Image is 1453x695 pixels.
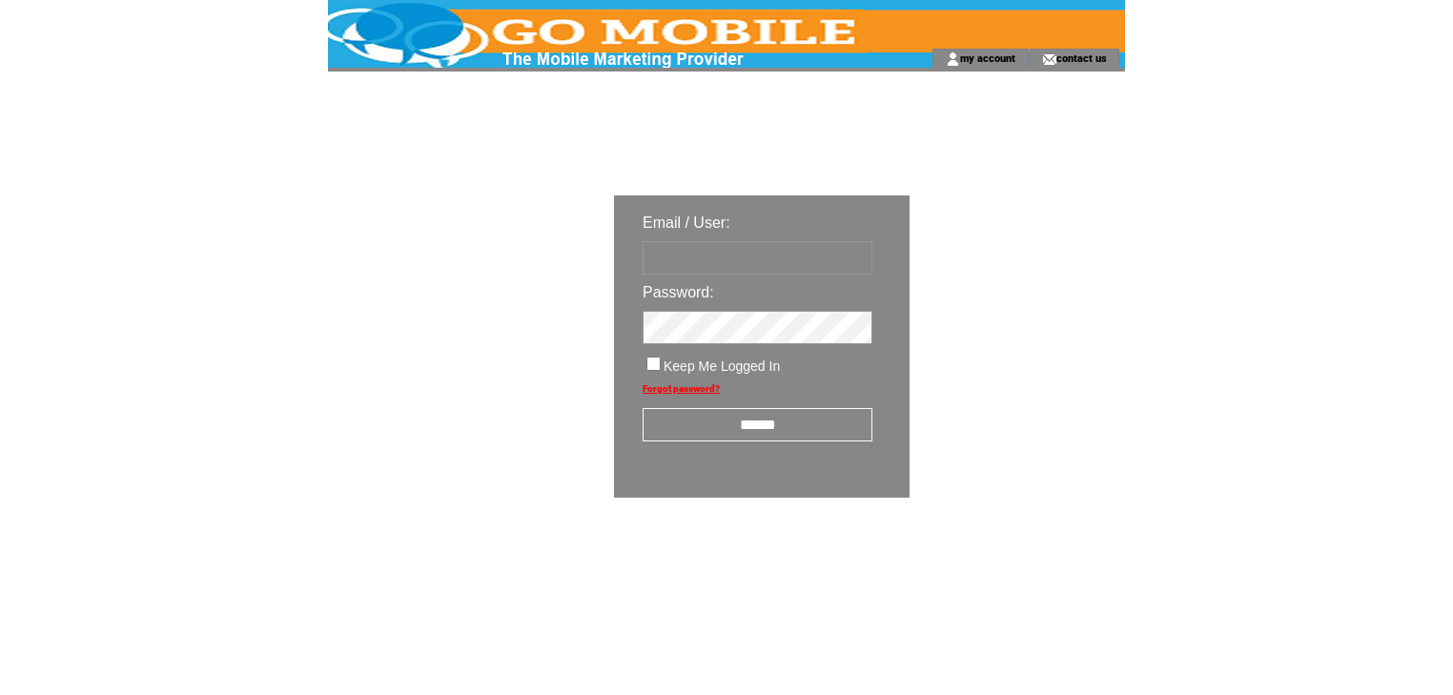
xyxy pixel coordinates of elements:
[1056,51,1107,64] a: contact us
[965,545,1060,569] img: transparent.png
[1042,51,1056,67] img: contact_us_icon.gif
[643,383,720,394] a: Forgot password?
[664,358,780,374] span: Keep Me Logged In
[643,284,714,300] span: Password:
[643,215,730,231] span: Email / User:
[960,51,1015,64] a: my account
[946,51,960,67] img: account_icon.gif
